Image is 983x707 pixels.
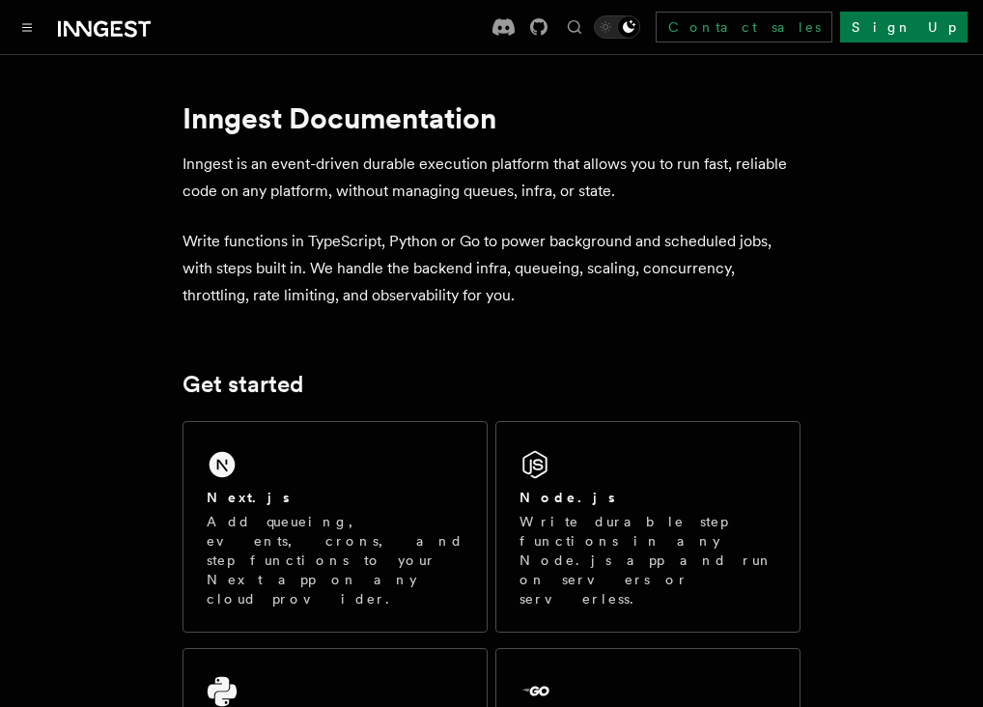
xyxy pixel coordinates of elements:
[656,12,832,42] a: Contact sales
[183,421,488,633] a: Next.jsAdd queueing, events, crons, and step functions to your Next app on any cloud provider.
[520,512,776,608] p: Write durable step functions in any Node.js app and run on servers or serverless.
[183,371,303,398] a: Get started
[183,151,800,205] p: Inngest is an event-driven durable execution platform that allows you to run fast, reliable code ...
[520,488,615,507] h2: Node.js
[495,421,800,633] a: Node.jsWrite durable step functions in any Node.js app and run on servers or serverless.
[183,228,800,309] p: Write functions in TypeScript, Python or Go to power background and scheduled jobs, with steps bu...
[207,488,290,507] h2: Next.js
[207,512,463,608] p: Add queueing, events, crons, and step functions to your Next app on any cloud provider.
[15,15,39,39] button: Toggle navigation
[840,12,968,42] a: Sign Up
[594,15,640,39] button: Toggle dark mode
[563,15,586,39] button: Find something...
[183,100,800,135] h1: Inngest Documentation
